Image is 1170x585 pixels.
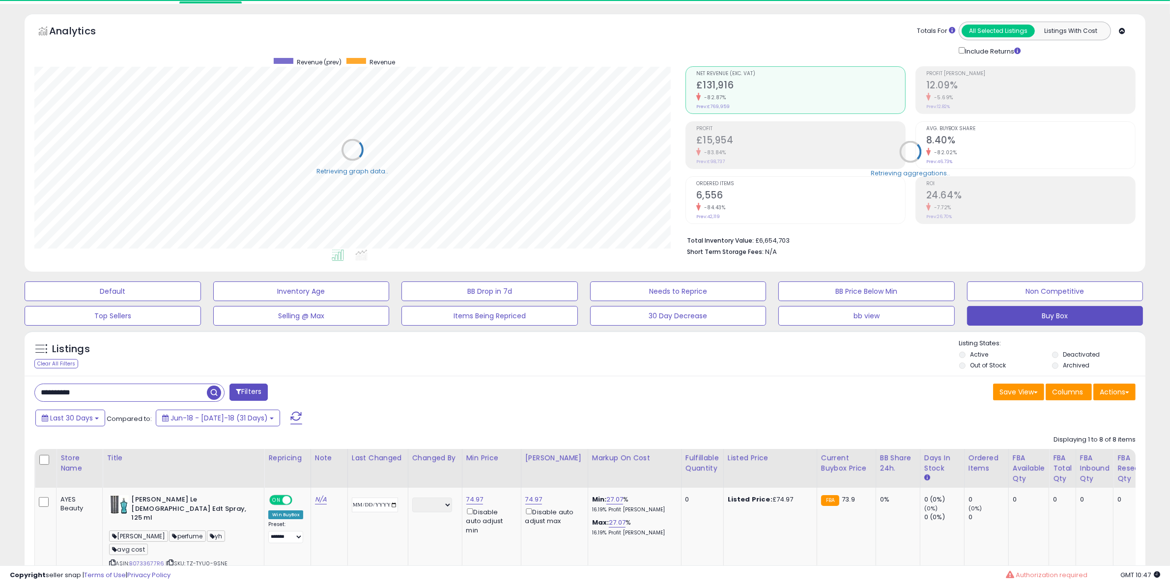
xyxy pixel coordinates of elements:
[592,506,674,513] p: 16.19% Profit [PERSON_NAME]
[109,495,129,514] img: 410+y2S9cjL._SL40_.jpg
[609,518,626,528] a: 27.07
[268,521,303,543] div: Preset:
[408,449,462,488] th: CSV column name: cust_attr_2_Changed by
[962,25,1035,37] button: All Selected Listings
[35,410,105,426] button: Last 30 Days
[924,474,930,482] small: Days In Stock.
[924,453,960,474] div: Days In Stock
[1013,495,1041,504] div: 0
[525,506,580,526] div: Disable auto adjust max
[25,281,201,301] button: Default
[1120,570,1160,580] span: 2025-08-17 10:47 GMT
[401,281,578,301] button: BB Drop in 7d
[728,453,813,463] div: Listed Price
[728,495,772,504] b: Listed Price:
[107,414,152,423] span: Compared to:
[969,495,1008,504] div: 0
[967,281,1143,301] button: Non Competitive
[685,495,716,504] div: 0
[1063,361,1089,369] label: Archived
[109,544,147,555] span: avg cost
[821,453,872,474] div: Current Buybox Price
[970,350,988,359] label: Active
[315,453,343,463] div: Note
[728,495,809,504] div: £74.97
[50,413,93,423] span: Last 30 Days
[268,453,307,463] div: Repricing
[229,384,268,401] button: Filters
[352,453,404,463] div: Last Changed
[207,530,225,542] span: yh
[213,306,390,326] button: Selling @ Max
[1013,453,1045,484] div: FBA Available Qty
[1053,453,1072,484] div: FBA Total Qty
[156,410,280,426] button: Jun-18 - [DATE]-18 (31 Days)
[525,453,584,463] div: [PERSON_NAME]
[169,530,205,542] span: perfume
[1046,384,1092,400] button: Columns
[959,339,1145,348] p: Listing States:
[129,559,164,568] a: B0733677R6
[127,570,171,580] a: Privacy Policy
[1093,384,1136,400] button: Actions
[842,495,855,504] span: 73.9
[1117,495,1158,504] div: 0
[969,513,1008,522] div: 0
[592,518,609,527] b: Max:
[778,281,955,301] button: BB Price Below Min
[871,168,950,177] div: Retrieving aggregations..
[1080,453,1110,484] div: FBA inbound Qty
[52,342,90,356] h5: Listings
[34,359,78,368] div: Clear All Filters
[466,506,514,535] div: Disable auto adjust min
[270,496,283,504] span: ON
[993,384,1044,400] button: Save View
[590,306,767,326] button: 30 Day Decrease
[1034,25,1108,37] button: Listings With Cost
[166,559,228,567] span: | SKU: TZ-TYU0-9SNE
[606,495,623,504] a: 27.07
[109,530,168,542] span: [PERSON_NAME]
[970,361,1006,369] label: Out of Stock
[924,504,938,512] small: (0%)
[924,513,964,522] div: 0 (0%)
[107,453,260,463] div: Title
[821,495,839,506] small: FBA
[412,453,458,463] div: Changed by
[291,496,307,504] span: OFF
[592,453,677,463] div: Markup on Cost
[1080,495,1106,504] div: 0
[924,495,964,504] div: 0 (0%)
[49,24,115,40] h5: Analytics
[592,495,674,513] div: %
[778,306,955,326] button: bb view
[525,495,542,504] a: 74.97
[880,453,916,474] div: BB Share 24h.
[1053,495,1068,504] div: 0
[347,449,408,488] th: CSV column name: cust_attr_1_Last Changed
[880,495,913,504] div: 0%
[171,413,268,423] span: Jun-18 - [DATE]-18 (31 Days)
[213,281,390,301] button: Inventory Age
[969,504,982,512] small: (0%)
[60,453,98,474] div: Store Name
[466,453,517,463] div: Min Price
[969,453,1004,474] div: Ordered Items
[10,570,46,580] strong: Copyright
[951,45,1032,56] div: Include Returns
[25,306,201,326] button: Top Sellers
[10,571,171,580] div: seller snap | |
[1052,387,1083,397] span: Columns
[592,529,674,536] p: 16.19% Profit [PERSON_NAME]
[316,167,388,175] div: Retrieving graph data..
[1117,453,1162,484] div: FBA Researching Qty
[685,453,719,474] div: Fulfillable Quantity
[588,449,681,488] th: The percentage added to the cost of goods (COGS) that forms the calculator for Min & Max prices.
[967,306,1143,326] button: Buy Box
[268,510,303,519] div: Win BuyBox
[592,495,607,504] b: Min:
[592,518,674,536] div: %
[1054,435,1136,445] div: Displaying 1 to 8 of 8 items
[917,27,955,36] div: Totals For
[315,495,327,504] a: N/A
